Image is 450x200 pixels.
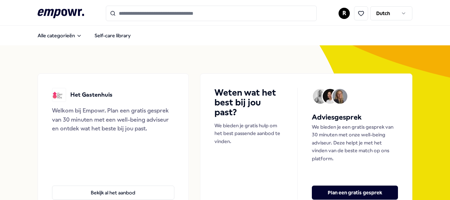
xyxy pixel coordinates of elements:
img: Avatar [313,89,328,104]
nav: Main [32,28,136,43]
img: Het Gastenhuis [52,88,66,102]
button: Bekijk al het aanbod [52,186,174,200]
h4: Weten wat het best bij jou past? [214,88,283,117]
img: Avatar [323,89,337,104]
a: Self-care library [89,28,136,43]
h5: Adviesgesprek [312,112,398,123]
div: Welkom bij Empowr. Plan een gratis gesprek van 30 minuten met een well-being adviseur en ontdek w... [52,106,174,133]
input: Search for products, categories or subcategories [106,6,317,21]
p: We bieden je gratis hulp om het best passende aanbod te vinden. [214,122,283,145]
a: Bekijk al het aanbod [52,174,174,200]
button: R [339,8,350,19]
p: We bieden je een gratis gesprek van 30 minuten met onze well-being adviseur. Deze helpt je met he... [312,123,398,162]
img: Avatar [333,89,347,104]
button: Alle categorieën [32,28,88,43]
button: Plan een gratis gesprek [312,186,398,200]
p: Het Gastenhuis [70,90,112,99]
